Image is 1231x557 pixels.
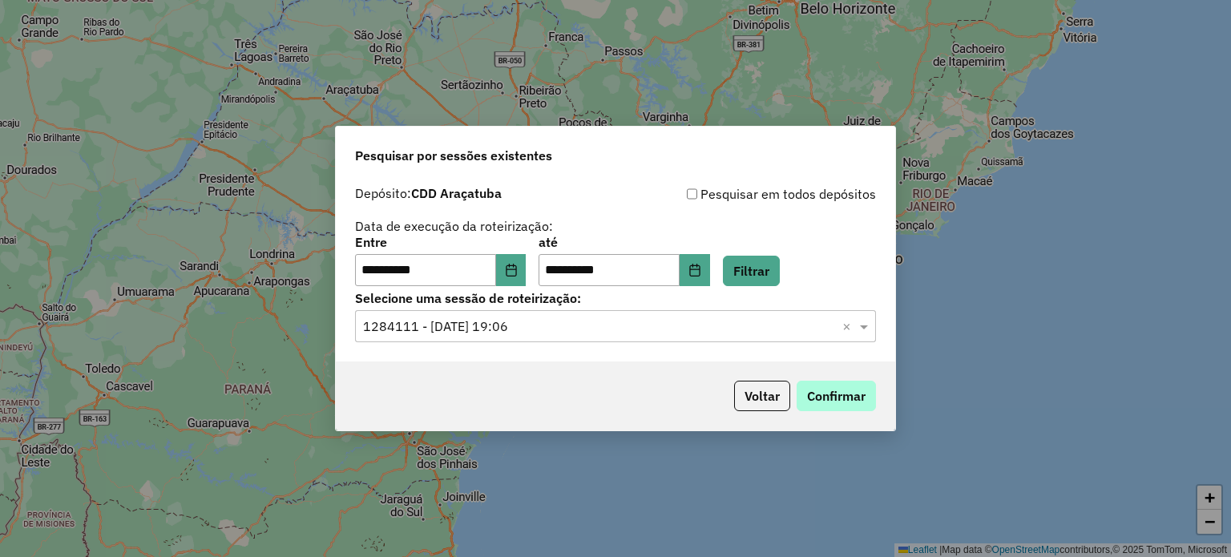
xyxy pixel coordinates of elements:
[797,381,876,411] button: Confirmar
[355,184,502,203] label: Depósito:
[842,317,856,336] span: Clear all
[496,254,527,286] button: Choose Date
[355,232,526,252] label: Entre
[734,381,790,411] button: Voltar
[355,216,553,236] label: Data de execução da roteirização:
[539,232,709,252] label: até
[680,254,710,286] button: Choose Date
[723,256,780,286] button: Filtrar
[355,289,876,308] label: Selecione uma sessão de roteirização:
[411,185,502,201] strong: CDD Araçatuba
[615,184,876,204] div: Pesquisar em todos depósitos
[355,146,552,165] span: Pesquisar por sessões existentes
